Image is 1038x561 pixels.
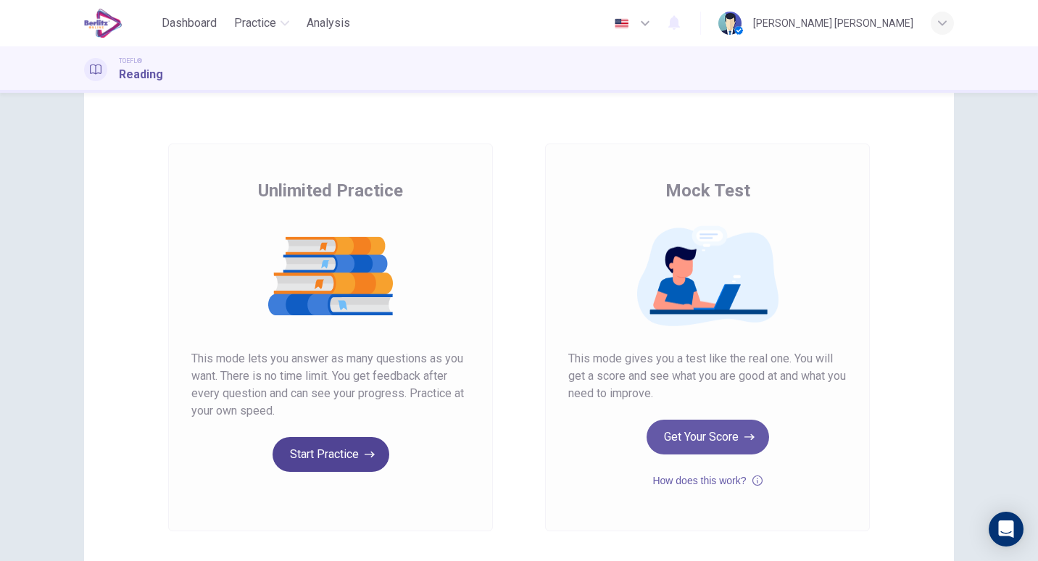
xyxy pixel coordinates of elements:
a: EduSynch logo [84,9,156,38]
span: Practice [234,14,276,32]
button: Dashboard [156,10,223,36]
span: Unlimited Practice [258,179,403,202]
button: How does this work? [652,472,762,489]
span: Mock Test [665,179,750,202]
button: Analysis [301,10,356,36]
span: Analysis [307,14,350,32]
h1: Reading [119,66,163,83]
span: This mode lets you answer as many questions as you want. There is no time limit. You get feedback... [191,350,470,420]
div: [PERSON_NAME] [PERSON_NAME] [753,14,913,32]
img: en [613,18,631,29]
div: Open Intercom Messenger [989,512,1024,547]
img: EduSynch logo [84,9,123,38]
span: Dashboard [162,14,217,32]
button: Get Your Score [647,420,769,454]
span: This mode gives you a test like the real one. You will get a score and see what you are good at a... [568,350,847,402]
button: Start Practice [273,437,389,472]
img: Profile picture [718,12,742,35]
button: Practice [228,10,295,36]
span: TOEFL® [119,56,142,66]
